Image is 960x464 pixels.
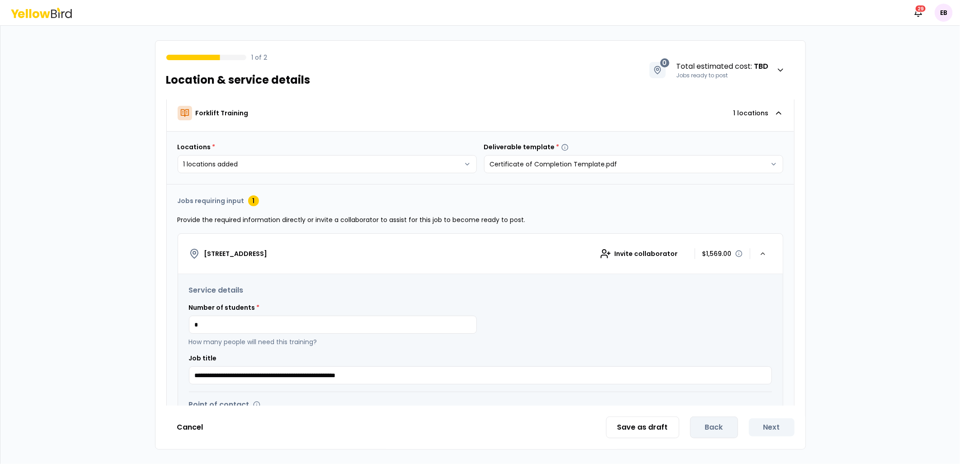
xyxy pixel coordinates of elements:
[167,95,794,131] button: Forklift Training1 locations
[484,155,783,173] button: Certificate of Completion Template.pdf
[677,72,728,79] span: Jobs ready to post
[189,303,260,312] label: Number of students
[248,195,259,206] div: 1
[490,160,617,169] span: Certificate of Completion Template.pdf
[615,249,678,258] span: Invite collaborator
[196,109,249,118] p: Forklift Training
[702,249,732,258] p: $1,569.00
[178,234,783,274] button: [STREET_ADDRESS]Invite collaborator$1,569.00
[178,196,245,205] h3: Jobs requiring input
[754,61,769,71] strong: TBD
[189,354,217,363] label: Job title
[677,61,769,72] span: Total estimated cost :
[935,4,953,22] span: EB
[166,418,214,436] button: Cancel
[660,58,669,67] span: 0
[252,53,268,62] p: 1 of 2
[915,5,927,13] div: 29
[484,142,569,152] label: Deliverable template
[204,249,268,258] h4: [STREET_ADDRESS]
[591,245,687,263] div: Invite collaborator
[606,417,679,438] button: Save as draft
[189,285,772,296] h3: Service details
[640,52,795,89] button: 0Total estimated cost: TBDJobs ready to post
[189,399,249,410] h3: Point of contact
[184,160,238,169] span: 1 locations added
[166,73,311,87] h1: Location & service details
[178,215,783,224] p: Provide the required information directly or invite a collaborator to assist for this job to beco...
[178,142,216,152] label: Locations
[734,109,769,118] p: 1 locations
[178,155,477,173] button: 1 locations added
[909,4,927,22] button: 29
[189,337,477,346] p: How many people will need this training?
